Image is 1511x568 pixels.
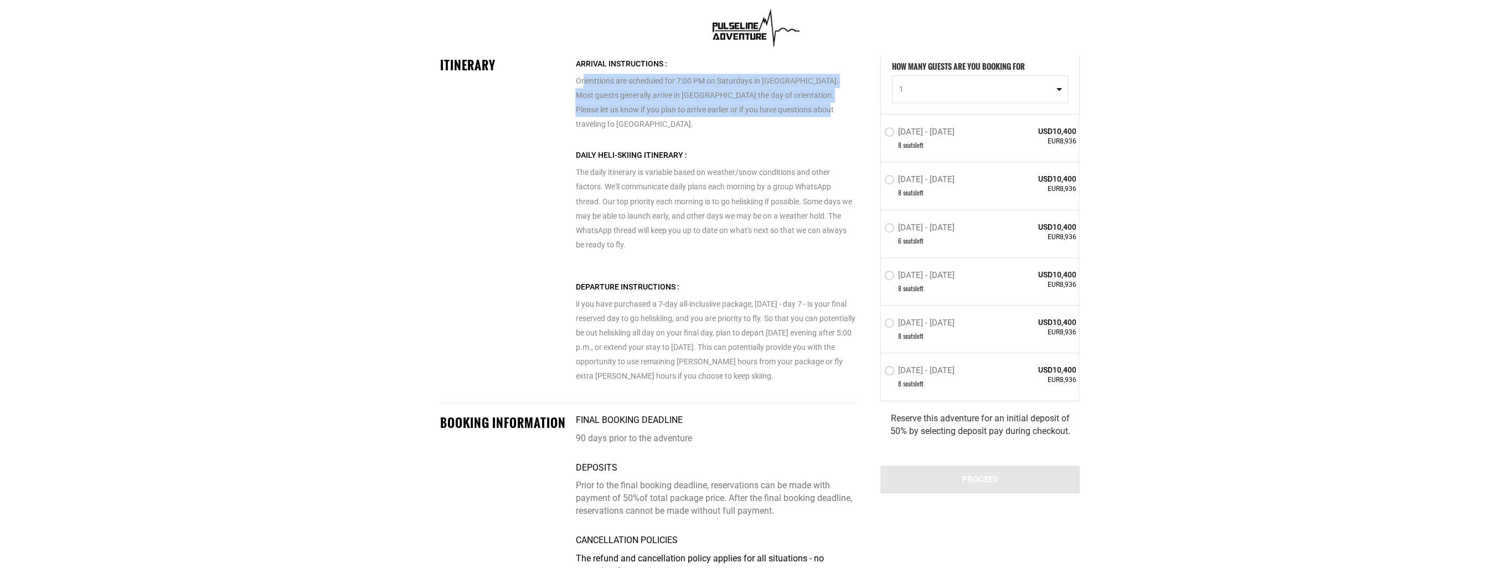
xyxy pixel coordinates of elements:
[913,331,915,340] span: s
[903,236,924,245] span: seat left
[575,56,855,71] div: Arrival Instructions :
[575,56,855,131] p: Orienttions are scheduled for 7:00 PM on Saturdays in [GEOGRAPHIC_DATA]. Most guests generally ar...
[913,283,915,293] span: s
[440,414,568,431] div: BOOKING INFORMATION
[899,84,1054,95] span: 1
[913,140,915,149] span: s
[575,479,855,518] p: Prior to the final booking deadline, reservations can be made with payment of of total package pr...
[913,188,915,198] span: s
[996,221,1076,233] span: USD10,400
[575,148,855,251] p: The daily itinerary is variable based on weather/snow conditions and other factors. We'll communi...
[903,331,924,340] span: seat left
[996,364,1076,375] span: USD10,400
[892,61,1025,75] label: HOW MANY GUESTS ARE YOU BOOKING FOR
[996,317,1076,328] span: USD10,400
[903,283,924,293] span: seat left
[898,140,901,149] span: 8
[898,188,901,198] span: 8
[575,280,855,294] div: Departure Instructions :
[898,331,901,340] span: 8
[898,283,901,293] span: 8
[884,365,957,379] label: [DATE] - [DATE]
[575,415,682,425] strong: Final booking deadline
[622,493,639,503] rk: 50%
[884,175,957,188] label: [DATE] - [DATE]
[892,75,1068,103] button: 1
[996,137,1076,146] span: EUR8,936
[913,379,915,388] span: s
[996,126,1076,137] span: USD10,400
[996,233,1076,242] span: EUR8,936
[996,174,1076,185] span: USD10,400
[898,379,901,388] span: 8
[884,318,957,331] label: [DATE] - [DATE]
[575,462,617,473] strong: Deposits
[884,223,957,236] label: [DATE] - [DATE]
[996,328,1076,337] span: EUR8,936
[898,236,901,245] span: 6
[913,236,915,245] span: s
[575,148,855,162] div: Daily Heli-Skiing Itinerary :
[575,280,855,383] p: iI you have purchased a 7-day all-inclusiive package, [DATE] - day 7 - is your final reserved day...
[880,401,1080,449] div: Reserve this adventure for an initial deposit of 50% by selecting deposit pay during checkout.
[903,188,924,198] span: seat left
[996,185,1076,194] span: EUR8,936
[903,140,924,149] span: seat left
[996,375,1076,385] span: EUR8,936
[884,270,957,283] label: [DATE] - [DATE]
[575,535,677,545] strong: Cancellation Policies
[996,269,1076,280] span: USD10,400
[575,432,855,445] p: 90 days prior to the adventure
[440,56,568,74] div: Itinerary
[708,6,803,50] img: 1638909355.png
[884,127,957,140] label: [DATE] - [DATE]
[996,280,1076,290] span: EUR8,936
[903,379,924,388] span: seat left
